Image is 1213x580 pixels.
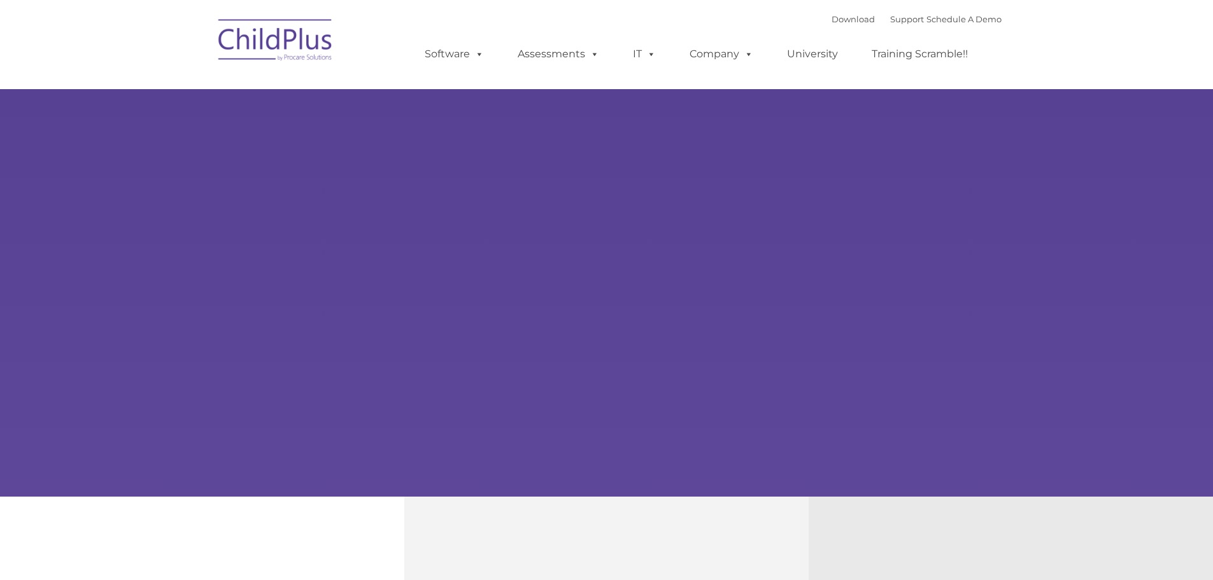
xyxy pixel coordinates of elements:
[620,41,669,67] a: IT
[890,14,924,24] a: Support
[832,14,875,24] a: Download
[412,41,497,67] a: Software
[832,14,1002,24] font: |
[212,10,339,74] img: ChildPlus by Procare Solutions
[677,41,766,67] a: Company
[505,41,612,67] a: Assessments
[774,41,851,67] a: University
[859,41,981,67] a: Training Scramble!!
[926,14,1002,24] a: Schedule A Demo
